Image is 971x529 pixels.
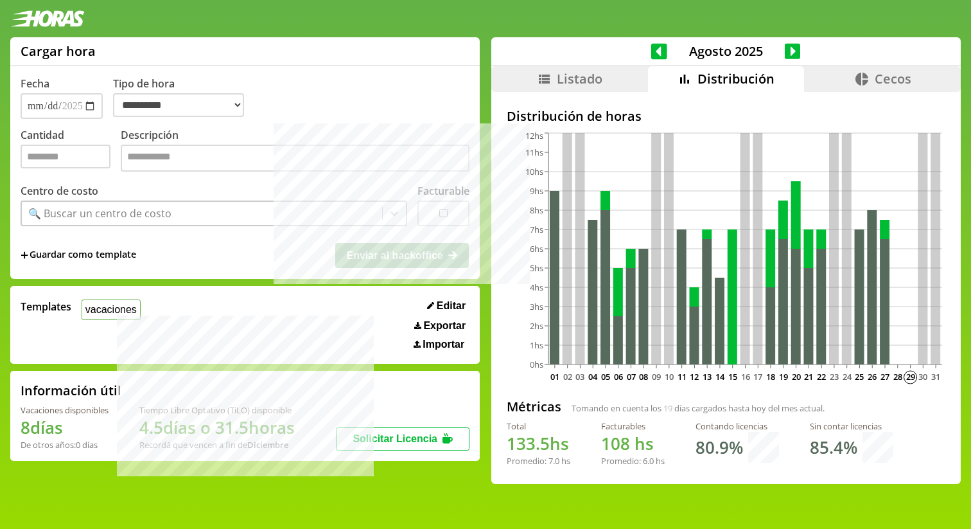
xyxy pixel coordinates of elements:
[530,301,543,312] tspan: 3hs
[791,371,800,382] text: 20
[697,70,774,87] span: Distribución
[247,439,288,451] b: Diciembre
[779,371,788,382] text: 19
[525,147,543,158] tspan: 11hs
[121,128,469,175] label: Descripción
[601,420,665,432] div: Facturables
[21,416,109,439] h1: 8 días
[507,455,570,467] div: Promedio: hs
[21,184,98,198] label: Centro de costo
[626,371,635,382] text: 07
[880,371,889,382] text: 27
[21,76,49,91] label: Fecha
[423,339,464,350] span: Importar
[423,300,469,312] button: Editar
[601,455,665,467] div: Promedio: hs
[113,93,244,117] select: Tipo de hora
[601,371,610,382] text: 05
[677,371,686,382] text: 11
[21,145,110,168] input: Cantidad
[810,436,857,459] h1: 85.4 %
[740,371,749,382] text: 16
[437,300,466,312] span: Editar
[753,371,762,382] text: 17
[21,128,121,175] label: Cantidad
[804,371,813,382] text: 21
[918,371,927,382] text: 30
[21,42,96,60] h1: Cargar hora
[530,339,543,351] tspan: 1hs
[423,320,466,332] span: Exportar
[507,432,550,455] span: 133.5
[525,166,543,177] tspan: 10hs
[652,371,661,382] text: 09
[530,359,543,370] tspan: 0hs
[695,436,743,459] h1: 80.9 %
[530,320,543,332] tspan: 2hs
[868,371,877,382] text: 26
[353,433,437,444] span: Solicitar Licencia
[21,248,136,262] span: +Guardar como template
[507,432,570,455] h1: hs
[639,371,648,382] text: 08
[410,319,469,332] button: Exportar
[893,371,902,382] text: 28
[563,371,572,382] text: 02
[855,371,864,382] text: 25
[548,455,559,467] span: 7.0
[728,371,737,382] text: 15
[830,371,839,382] text: 23
[530,204,543,216] tspan: 8hs
[601,432,630,455] span: 108
[507,398,561,415] h2: Métricas
[21,404,109,416] div: Vacaciones disponibles
[690,371,699,382] text: 12
[530,243,543,255] tspan: 6hs
[614,371,623,382] text: 06
[665,371,674,382] text: 10
[557,70,602,87] span: Listado
[530,185,543,197] tspan: 9hs
[525,130,543,141] tspan: 12hs
[530,282,543,293] tspan: 4hs
[28,206,171,220] div: 🔍 Buscar un centro de costo
[663,402,672,414] span: 19
[817,371,826,382] text: 22
[121,145,469,172] textarea: Descripción
[336,427,469,451] button: Solicitar Licencia
[766,371,775,382] text: 18
[931,371,940,382] text: 31
[550,371,559,382] text: 01
[21,382,121,399] h2: Información útil
[810,420,893,432] div: Sin contar licencias
[905,371,914,382] text: 29
[715,371,725,382] text: 14
[530,224,543,235] tspan: 7hs
[575,371,584,382] text: 03
[588,371,598,382] text: 04
[21,439,109,451] div: De otros años: 0 días
[703,371,712,382] text: 13
[139,416,295,439] h1: 4.5 días o 31.5 horas
[139,439,295,451] div: Recordá que vencen a fin de
[572,402,825,414] span: Tomando en cuenta los días cargados hasta hoy del mes actual.
[695,420,779,432] div: Contando licencias
[21,248,28,262] span: +
[417,184,469,198] label: Facturable
[875,70,911,87] span: Cecos
[10,10,85,27] img: logotipo
[507,420,570,432] div: Total
[601,432,665,455] h1: hs
[21,300,71,314] span: Templates
[643,455,654,467] span: 6.0
[507,107,945,125] h2: Distribución de horas
[113,76,254,119] label: Tipo de hora
[139,404,295,416] div: Tiempo Libre Optativo (TiLO) disponible
[82,300,141,319] button: vacaciones
[667,42,785,60] span: Agosto 2025
[530,262,543,274] tspan: 5hs
[842,371,852,382] text: 24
